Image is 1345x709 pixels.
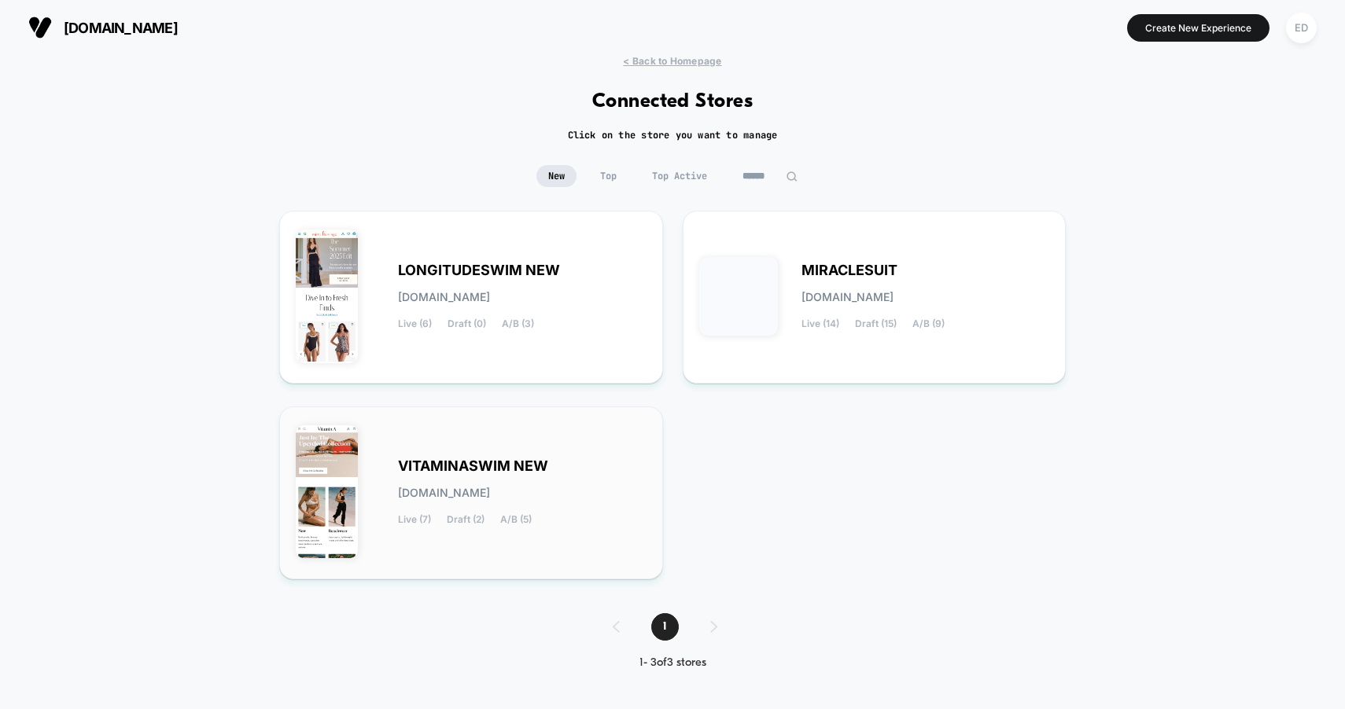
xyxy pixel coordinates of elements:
span: [DOMAIN_NAME] [801,292,894,303]
span: Top [588,165,628,187]
span: [DOMAIN_NAME] [398,487,490,498]
span: [DOMAIN_NAME] [398,292,490,303]
h1: Connected Stores [592,90,754,113]
span: Live (7) [398,514,431,525]
span: Draft (0) [448,318,486,329]
span: Draft (2) [447,514,485,525]
img: LONGITUDESWIM_NEW [296,230,358,363]
span: Live (6) [398,318,432,329]
span: 1 [651,613,679,641]
span: New [536,165,577,187]
img: MIRACLESUIT [699,257,778,336]
span: MIRACLESUIT [801,265,897,276]
span: VITAMINASWIM NEW [398,461,548,472]
img: Visually logo [28,16,52,39]
div: ED [1286,13,1317,43]
img: edit [786,171,798,182]
span: A/B (9) [912,318,945,329]
span: Top Active [640,165,719,187]
span: Live (14) [801,318,839,329]
span: < Back to Homepage [623,55,721,67]
div: 1 - 3 of 3 stores [597,656,749,670]
h2: Click on the store you want to manage [568,129,778,141]
span: [DOMAIN_NAME] [64,20,178,36]
button: ED [1281,12,1321,44]
button: [DOMAIN_NAME] [24,15,182,40]
button: Create New Experience [1127,14,1269,42]
span: A/B (5) [500,514,532,525]
span: Draft (15) [855,318,897,329]
span: LONGITUDESWIM NEW [398,265,560,276]
img: VITAMINASWIM_NEW [296,425,358,559]
span: A/B (3) [502,318,534,329]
